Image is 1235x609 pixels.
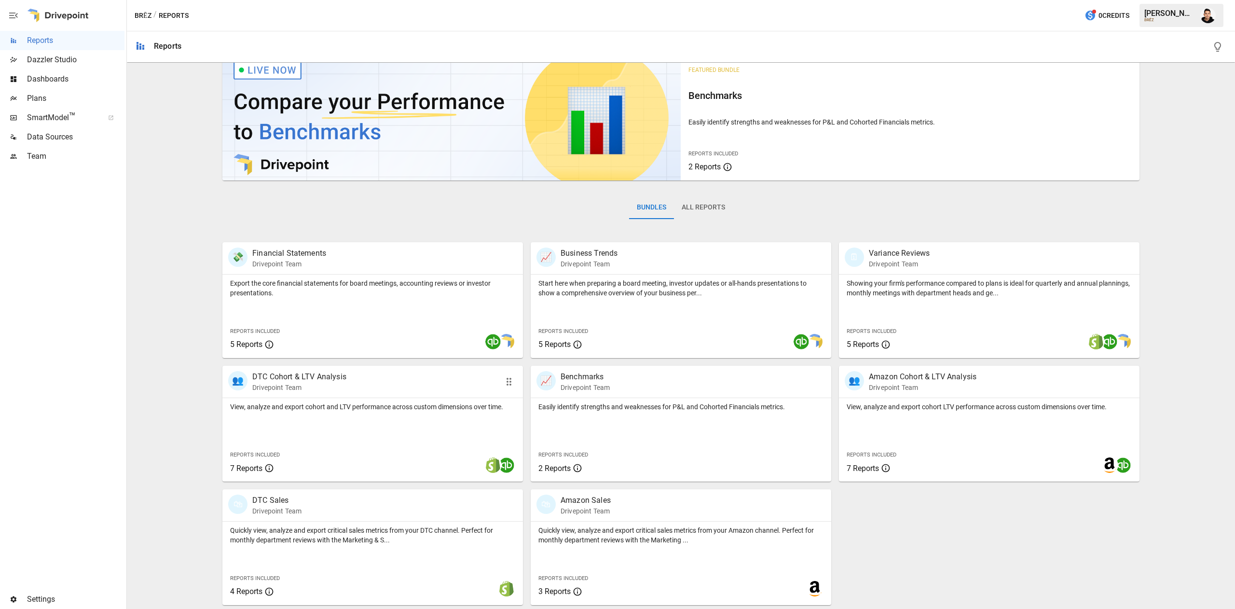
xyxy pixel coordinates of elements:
[135,10,151,22] button: BRĒZ
[794,334,809,349] img: quickbooks
[561,383,610,392] p: Drivepoint Team
[1144,9,1194,18] div: [PERSON_NAME]
[845,248,864,267] div: 🗓
[869,248,930,259] p: Variance Reviews
[561,248,617,259] p: Business Trends
[27,54,124,66] span: Dazzler Studio
[869,383,976,392] p: Drivepoint Team
[538,328,588,334] span: Reports Included
[688,88,1131,103] h6: Benchmarks
[688,162,721,171] span: 2 Reports
[228,371,247,390] div: 👥
[230,587,262,596] span: 4 Reports
[27,594,124,605] span: Settings
[1194,2,1221,29] button: Francisco Sanchez
[228,248,247,267] div: 💸
[153,10,157,22] div: /
[847,464,879,473] span: 7 Reports
[230,575,280,581] span: Reports Included
[27,131,124,143] span: Data Sources
[485,457,501,473] img: shopify
[222,55,681,180] img: video thumbnail
[1102,334,1117,349] img: quickbooks
[230,526,515,545] p: Quickly view, analyze and export critical sales metrics from your DTC channel. Perfect for monthl...
[230,278,515,298] p: Export the core financial statements for board meetings, accounting reviews or investor presentat...
[536,495,556,514] div: 🛍
[688,117,1131,127] p: Easily identify strengths and weaknesses for P&L and Cohorted Financials metrics.
[1098,10,1129,22] span: 0 Credits
[869,259,930,269] p: Drivepoint Team
[27,73,124,85] span: Dashboards
[230,340,262,349] span: 5 Reports
[252,383,346,392] p: Drivepoint Team
[847,402,1132,412] p: View, analyze and export cohort LTV performance across custom dimensions over time.
[688,67,740,73] span: Featured Bundle
[561,259,617,269] p: Drivepoint Team
[536,248,556,267] div: 📈
[629,196,674,219] button: Bundles
[1144,18,1194,22] div: BRĒZ
[561,495,611,506] p: Amazon Sales
[845,371,864,390] div: 👥
[252,259,326,269] p: Drivepoint Team
[688,151,738,157] span: Reports Included
[27,151,124,162] span: Team
[499,581,514,596] img: shopify
[1088,334,1104,349] img: shopify
[561,371,610,383] p: Benchmarks
[538,526,823,545] p: Quickly view, analyze and export critical sales metrics from your Amazon channel. Perfect for mon...
[538,402,823,412] p: Easily identify strengths and weaknesses for P&L and Cohorted Financials metrics.
[807,581,823,596] img: amazon
[1115,334,1131,349] img: smart model
[499,334,514,349] img: smart model
[847,452,896,458] span: Reports Included
[1102,457,1117,473] img: amazon
[485,334,501,349] img: quickbooks
[252,506,302,516] p: Drivepoint Team
[847,278,1132,298] p: Showing your firm's performance compared to plans is ideal for quarterly and annual plannings, mo...
[230,452,280,458] span: Reports Included
[807,334,823,349] img: smart model
[27,35,124,46] span: Reports
[561,506,611,516] p: Drivepoint Team
[869,371,976,383] p: Amazon Cohort & LTV Analysis
[154,42,181,51] div: Reports
[536,371,556,390] div: 📈
[1200,8,1216,23] img: Francisco Sanchez
[538,575,588,581] span: Reports Included
[499,457,514,473] img: quickbooks
[69,111,76,123] span: ™
[847,340,879,349] span: 5 Reports
[538,464,571,473] span: 2 Reports
[27,93,124,104] span: Plans
[228,495,247,514] div: 🛍
[252,371,346,383] p: DTC Cohort & LTV Analysis
[230,464,262,473] span: 7 Reports
[230,328,280,334] span: Reports Included
[538,587,571,596] span: 3 Reports
[538,340,571,349] span: 5 Reports
[1115,457,1131,473] img: quickbooks
[230,402,515,412] p: View, analyze and export cohort and LTV performance across custom dimensions over time.
[674,196,733,219] button: All Reports
[538,452,588,458] span: Reports Included
[27,112,97,124] span: SmartModel
[252,495,302,506] p: DTC Sales
[847,328,896,334] span: Reports Included
[1081,7,1133,25] button: 0Credits
[252,248,326,259] p: Financial Statements
[538,278,823,298] p: Start here when preparing a board meeting, investor updates or all-hands presentations to show a ...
